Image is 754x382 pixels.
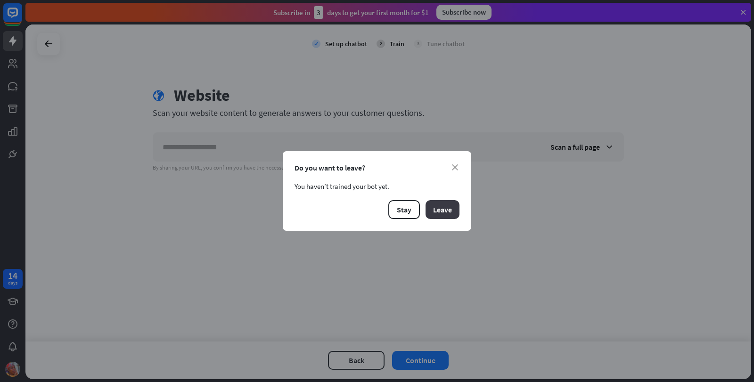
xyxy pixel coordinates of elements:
[426,200,459,219] button: Leave
[452,164,458,171] i: close
[295,163,459,172] div: Do you want to leave?
[388,200,420,219] button: Stay
[295,182,459,191] div: You haven’t trained your bot yet.
[8,4,36,32] button: Open LiveChat chat widget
